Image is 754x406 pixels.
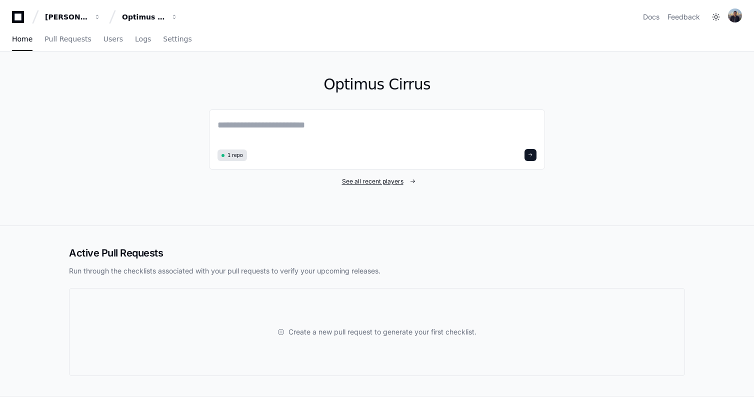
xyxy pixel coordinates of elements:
[118,8,182,26] button: Optimus Cirrus
[227,151,243,159] span: 1 repo
[209,177,545,185] a: See all recent players
[163,28,191,51] a: Settings
[342,177,403,185] span: See all recent players
[12,36,32,42] span: Home
[69,266,685,276] p: Run through the checklists associated with your pull requests to verify your upcoming releases.
[288,327,476,337] span: Create a new pull request to generate your first checklist.
[41,8,105,26] button: [PERSON_NAME] - Personal
[643,12,659,22] a: Docs
[135,36,151,42] span: Logs
[45,12,88,22] div: [PERSON_NAME] - Personal
[209,75,545,93] h1: Optimus Cirrus
[103,36,123,42] span: Users
[728,8,742,22] img: avatar
[103,28,123,51] a: Users
[12,28,32,51] a: Home
[69,246,685,260] h2: Active Pull Requests
[122,12,165,22] div: Optimus Cirrus
[667,12,700,22] button: Feedback
[44,36,91,42] span: Pull Requests
[135,28,151,51] a: Logs
[163,36,191,42] span: Settings
[44,28,91,51] a: Pull Requests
